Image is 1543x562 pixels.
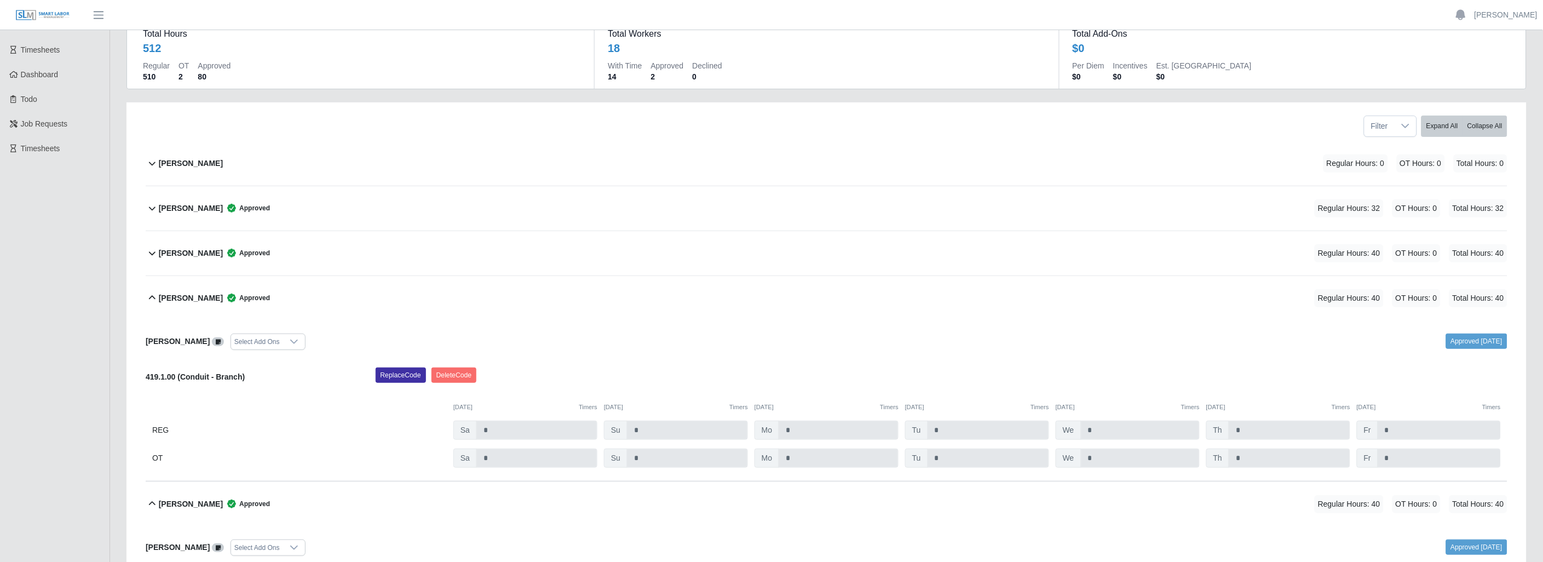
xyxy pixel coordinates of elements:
dd: $0 [1073,71,1104,82]
span: Dashboard [21,70,59,79]
span: Timesheets [21,45,60,54]
dt: Regular [143,60,170,71]
span: Total Hours: 40 [1449,289,1507,307]
dt: Total Hours [143,27,581,41]
span: OT Hours: 0 [1392,495,1441,513]
dd: 2 [651,71,684,82]
div: 512 [143,41,161,56]
b: [PERSON_NAME] [159,158,223,169]
button: Timers [729,403,748,412]
b: [PERSON_NAME] [146,337,210,346]
div: [DATE] [755,403,899,412]
span: OT Hours: 0 [1392,244,1441,262]
span: OT Hours: 0 [1392,289,1441,307]
span: Todo [21,95,37,104]
dt: Total Workers [608,27,1045,41]
span: Regular Hours: 40 [1315,289,1384,307]
b: [PERSON_NAME] [146,543,210,552]
span: Sa [453,449,477,468]
span: We [1056,421,1081,440]
button: [PERSON_NAME] Approved Regular Hours: 40 OT Hours: 0 Total Hours: 40 [146,482,1507,526]
button: Timers [1482,403,1501,412]
b: 419.1.00 (Conduit - Branch) [146,372,245,381]
div: bulk actions [1421,116,1507,137]
dt: With Time [608,60,642,71]
a: Approved [DATE] [1446,540,1507,555]
div: [DATE] [1206,403,1350,412]
span: Approved [223,248,270,259]
button: [PERSON_NAME] Approved Regular Hours: 40 OT Hours: 0 Total Hours: 40 [146,276,1507,320]
button: Timers [1030,403,1049,412]
span: Su [604,421,627,440]
span: Total Hours: 32 [1449,199,1507,217]
span: OT Hours: 0 [1397,154,1445,173]
div: [DATE] [1056,403,1200,412]
span: Total Hours: 0 [1454,154,1507,173]
div: OT [152,449,447,468]
div: [DATE] [453,403,597,412]
dd: $0 [1113,71,1148,82]
button: Timers [1181,403,1200,412]
dt: Per Diem [1073,60,1104,71]
span: We [1056,449,1081,468]
span: Approved [223,293,270,303]
div: [DATE] [604,403,748,412]
dd: 510 [143,71,170,82]
span: Tu [905,449,928,468]
span: Regular Hours: 40 [1315,495,1384,513]
span: Mo [755,449,779,468]
dt: Approved [651,60,684,71]
button: DeleteCode [431,368,477,383]
a: [PERSON_NAME] [1475,9,1538,21]
dt: Total Add-Ons [1073,27,1510,41]
dd: 80 [198,71,231,82]
dt: Incentives [1113,60,1148,71]
span: Mo [755,421,779,440]
button: ReplaceCode [376,368,426,383]
dt: Est. [GEOGRAPHIC_DATA] [1156,60,1252,71]
button: Expand All [1421,116,1463,137]
div: 18 [608,41,620,56]
span: Regular Hours: 0 [1323,154,1388,173]
span: Approved [223,203,270,214]
b: [PERSON_NAME] [159,203,223,214]
span: Regular Hours: 32 [1315,199,1384,217]
dt: Approved [198,60,231,71]
dd: $0 [1156,71,1252,82]
button: Timers [1332,403,1350,412]
a: Approved [DATE] [1446,334,1507,349]
button: Timers [880,403,899,412]
img: SLM Logo [15,9,70,21]
span: Total Hours: 40 [1449,244,1507,262]
div: Select Add Ons [231,334,283,349]
div: REG [152,421,447,440]
div: Select Add Ons [231,540,283,555]
span: OT Hours: 0 [1392,199,1441,217]
dd: 14 [608,71,642,82]
button: [PERSON_NAME] Approved Regular Hours: 32 OT Hours: 0 Total Hours: 32 [146,186,1507,231]
button: Collapse All [1463,116,1507,137]
div: [DATE] [1357,403,1501,412]
span: Tu [905,421,928,440]
a: View/Edit Notes [212,543,224,552]
span: Total Hours: 40 [1449,495,1507,513]
button: Timers [579,403,597,412]
b: [PERSON_NAME] [159,293,223,304]
div: $0 [1073,41,1085,56]
b: [PERSON_NAME] [159,498,223,510]
dd: 0 [693,71,722,82]
span: Sa [453,421,477,440]
a: View/Edit Notes [212,337,224,346]
span: Th [1206,421,1229,440]
button: [PERSON_NAME] Regular Hours: 0 OT Hours: 0 Total Hours: 0 [146,141,1507,186]
span: Job Requests [21,119,68,128]
div: [DATE] [905,403,1049,412]
span: Timesheets [21,144,60,153]
span: Fr [1357,449,1378,468]
b: [PERSON_NAME] [159,248,223,259]
button: [PERSON_NAME] Approved Regular Hours: 40 OT Hours: 0 Total Hours: 40 [146,231,1507,276]
dt: OT [179,60,189,71]
span: Approved [223,498,270,509]
span: Th [1206,449,1229,468]
dt: Declined [693,60,722,71]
